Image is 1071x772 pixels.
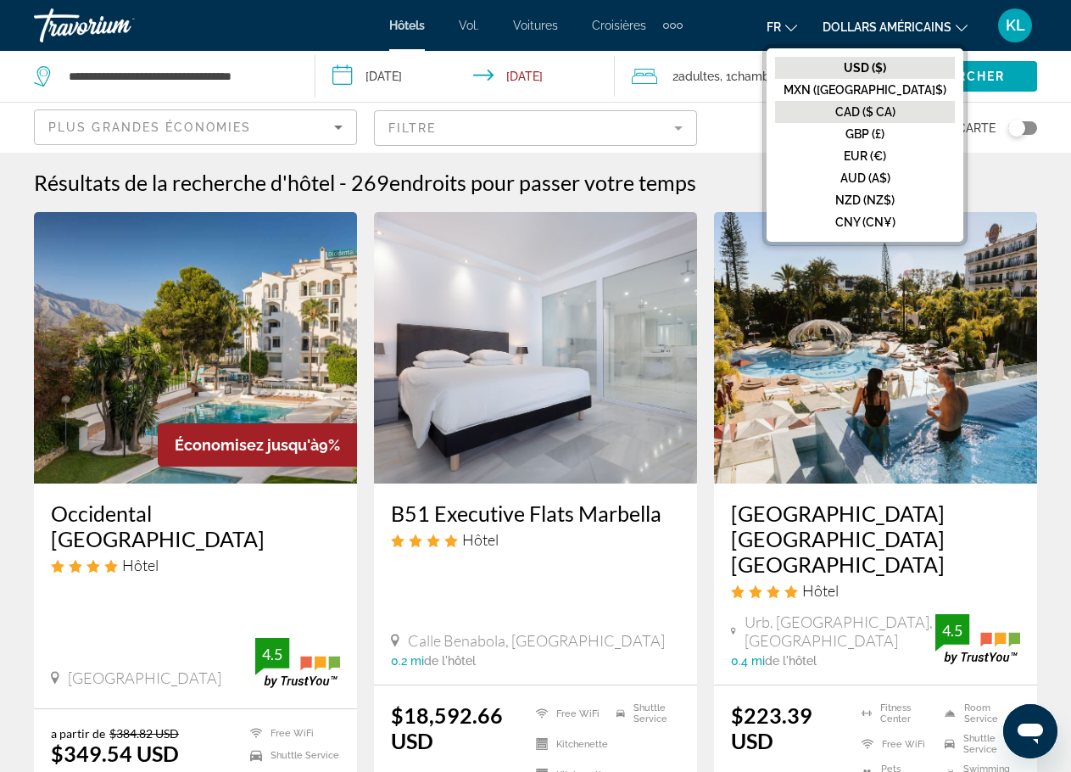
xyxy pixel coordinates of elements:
button: Travelers: 2 adults, 0 children [615,51,896,102]
span: , 1 [720,64,781,88]
button: CNY (CN¥) [775,211,955,233]
iframe: Bouton de lancement de la fenêtre de messagerie [1003,704,1057,758]
span: Économisez jusqu'à [175,436,319,454]
font: USD ($) [844,61,886,75]
button: EUR (€) [775,145,955,167]
span: Calle Benabola, [GEOGRAPHIC_DATA] [408,631,665,650]
li: Kitchenette [527,733,608,755]
li: Shuttle Service [242,749,340,764]
span: Chambre [731,70,781,83]
img: trustyou-badge.svg [935,614,1020,664]
img: trustyou-badge.svg [255,638,340,688]
div: 4 star Hotel [51,556,340,574]
span: 0.4 mi [731,654,765,668]
button: Changer de langue [767,14,797,39]
h1: Résultats de la recherche d'hôtel [34,170,335,195]
div: 4 star Hotel [731,581,1020,600]
h2: 269 [351,170,696,195]
span: 2 [672,64,720,88]
font: EUR (€) [844,149,886,163]
span: - [339,170,347,195]
li: Free WiFi [853,733,937,755]
span: Hôtel [462,530,499,549]
li: Free WiFi [527,702,608,724]
font: fr [767,20,781,34]
a: B51 Executive Flats Marbella [391,501,680,526]
span: Adultes [678,70,720,83]
span: Carte [957,116,996,140]
a: Croisières [592,19,646,32]
button: Éléments de navigation supplémentaires [663,12,683,39]
div: 4 star Hotel [391,530,680,549]
span: endroits pour passer votre temps [389,170,696,195]
ins: $349.54 USD [51,741,179,766]
button: MXN ([GEOGRAPHIC_DATA]$) [775,79,955,101]
button: NZD (NZ$) [775,189,955,211]
button: Menu utilisateur [993,8,1037,43]
font: AUD (A$) [840,171,890,185]
ins: $223.39 USD [731,702,812,753]
font: GBP (£) [845,127,884,141]
font: MXN ([GEOGRAPHIC_DATA]$) [784,83,946,97]
font: CNY (CN¥) [835,215,895,229]
font: dollars américains [823,20,951,34]
a: Hôtels [389,19,425,32]
span: Urb. [GEOGRAPHIC_DATA], [GEOGRAPHIC_DATA] [745,613,935,650]
img: Hotel image [374,212,697,484]
li: Free WiFi [242,726,340,741]
span: de l'hôtel [424,654,476,668]
span: a partir de [51,726,105,741]
a: Travorium [34,3,204,48]
span: Hôtel [122,556,159,574]
a: Voitures [513,19,558,32]
a: Occidental [GEOGRAPHIC_DATA] [51,501,340,551]
span: 0.2 mi [391,654,424,668]
div: 4.5 [255,644,289,664]
font: NZD (NZ$) [835,193,895,207]
a: [GEOGRAPHIC_DATA] [GEOGRAPHIC_DATA] [GEOGRAPHIC_DATA] [731,501,1020,577]
button: USD ($) [775,57,955,79]
font: KL [1006,16,1025,34]
span: de l'hôtel [765,654,817,668]
div: 4.5 [935,620,969,641]
button: Filter [374,109,697,147]
li: Room Service [936,702,1020,724]
li: Fitness Center [853,702,937,724]
span: Hôtel [802,581,839,600]
button: CAD ($ CA) [775,101,955,123]
img: Hotel image [34,212,357,484]
del: $384.82 USD [109,726,179,741]
div: 9% [158,423,357,467]
span: [GEOGRAPHIC_DATA] [68,669,221,687]
mat-select: Sort by [48,117,343,137]
ins: $18,592.66 USD [391,702,503,753]
button: Check-in date: Nov 29, 2025 Check-out date: Dec 1, 2025 [315,51,614,102]
font: CAD ($ CA) [835,105,895,119]
img: Hotel image [714,212,1037,484]
button: Toggle map [996,120,1037,136]
a: Vol. [459,19,479,32]
button: GBP (£) [775,123,955,145]
span: Plus grandes économies [48,120,251,134]
li: Shuttle Service [936,733,1020,755]
li: Shuttle Service [608,702,680,724]
button: Changer de devise [823,14,968,39]
button: AUD (A$) [775,167,955,189]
